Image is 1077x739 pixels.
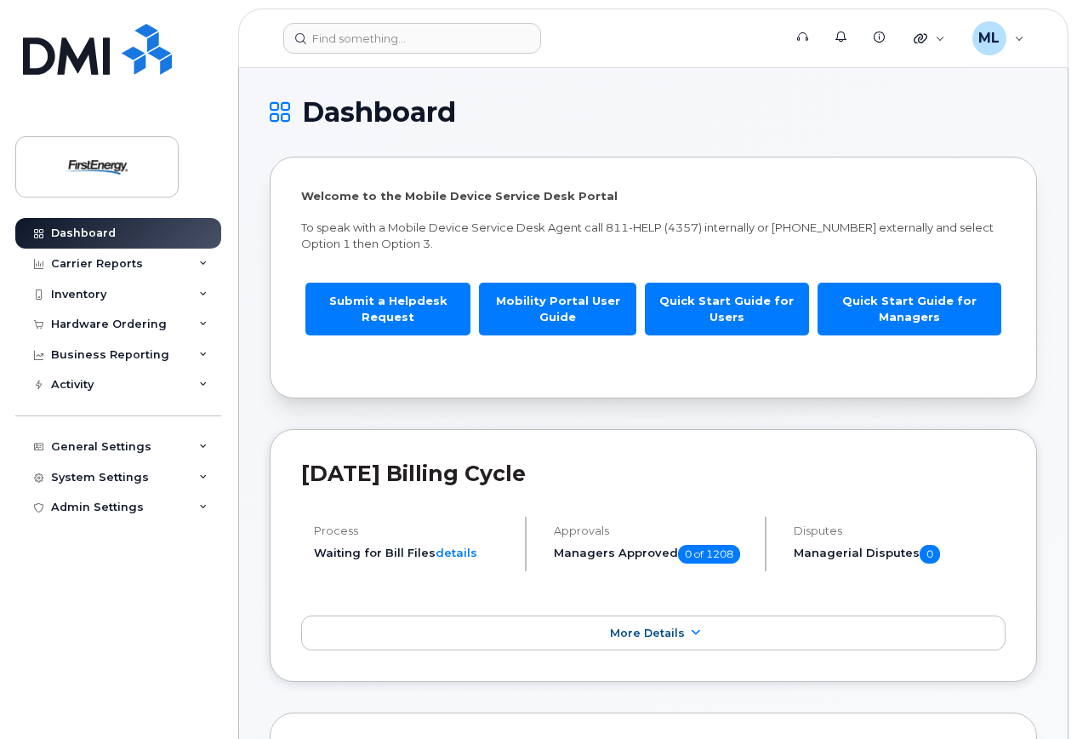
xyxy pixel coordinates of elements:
a: Quick Start Guide for Managers [818,283,1001,335]
p: Welcome to the Mobile Device Service Desk Portal [301,188,1006,204]
a: Submit a Helpdesk Request [305,283,470,335]
li: Waiting for Bill Files [314,545,510,561]
h2: [DATE] Billing Cycle [301,461,1006,486]
h4: Approvals [554,524,750,537]
iframe: Messenger Launcher [1003,665,1064,726]
h4: Process [314,524,510,537]
a: Quick Start Guide for Users [645,283,809,335]
p: To speak with a Mobile Device Service Desk Agent call 811-HELP (4357) internally or [PHONE_NUMBER... [301,220,1006,251]
h5: Managers Approved [554,545,750,564]
a: details [436,546,477,559]
span: More Details [610,627,685,639]
h5: Managerial Disputes [794,545,1006,564]
a: Mobility Portal User Guide [479,283,636,335]
span: Dashboard [302,100,456,125]
span: 0 of 1208 [678,545,740,564]
span: 0 [920,545,940,564]
h4: Disputes [794,524,1006,537]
